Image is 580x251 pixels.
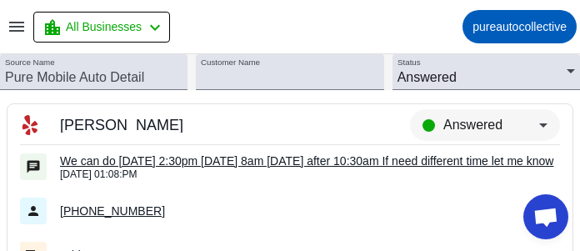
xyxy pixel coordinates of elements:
mat-icon: Yelp [20,115,40,135]
a: [PHONE_NUMBER] [60,201,165,221]
div: Open chat [523,194,568,239]
span: pureautocollective [472,20,567,33]
div: We can do [DATE] 2:30pm [DATE] 8am [DATE] after 10:30am If need different time let me know [60,153,560,168]
mat-icon: chevron_left [145,18,165,38]
span: Answered [443,118,502,132]
mat-icon: menu [7,17,27,37]
span: All Businesses [66,20,142,33]
button: pureautocollective [462,10,577,43]
div: [DATE] 01:08:PM [60,168,560,180]
mat-label: Status [397,58,421,67]
mat-icon: location_city [42,18,62,38]
button: All Businesses [33,12,170,43]
input: Pure Mobile Auto Detail [5,68,182,88]
div: [PERSON_NAME] [60,118,310,133]
mat-label: Customer Name [201,58,260,67]
span: Answered [397,70,457,84]
mat-label: Source Name [5,58,55,67]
